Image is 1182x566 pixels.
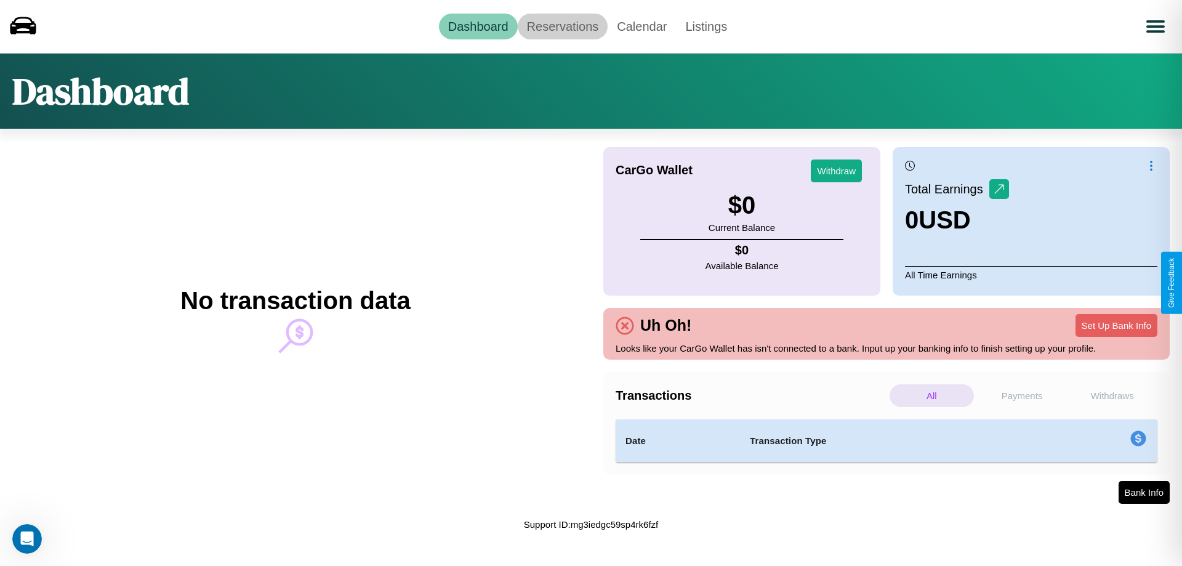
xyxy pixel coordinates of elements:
h2: No transaction data [180,287,410,315]
h4: Date [625,434,730,448]
h4: Uh Oh! [634,317,698,334]
a: Calendar [608,14,676,39]
h1: Dashboard [12,66,189,116]
p: All Time Earnings [905,266,1157,283]
p: All [890,384,974,407]
button: Withdraw [811,160,862,182]
h3: $ 0 [709,192,775,219]
p: Looks like your CarGo Wallet has isn't connected to a bank. Input up your banking info to finish ... [616,340,1157,357]
h3: 0 USD [905,206,1009,234]
h4: Transactions [616,389,886,403]
p: Withdraws [1070,384,1154,407]
h4: Transaction Type [750,434,1029,448]
h4: $ 0 [706,243,779,257]
div: Give Feedback [1167,258,1176,308]
a: Dashboard [439,14,518,39]
p: Payments [980,384,1064,407]
a: Listings [676,14,736,39]
p: Current Balance [709,219,775,236]
h4: CarGo Wallet [616,163,693,177]
p: Support ID: mg3iedgc59sp4rk6fzf [524,516,658,533]
p: Available Balance [706,257,779,274]
p: Total Earnings [905,178,989,200]
button: Open menu [1138,9,1173,44]
a: Reservations [518,14,608,39]
iframe: Intercom live chat [12,524,42,554]
table: simple table [616,419,1157,463]
button: Set Up Bank Info [1075,314,1157,337]
button: Bank Info [1119,481,1170,504]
